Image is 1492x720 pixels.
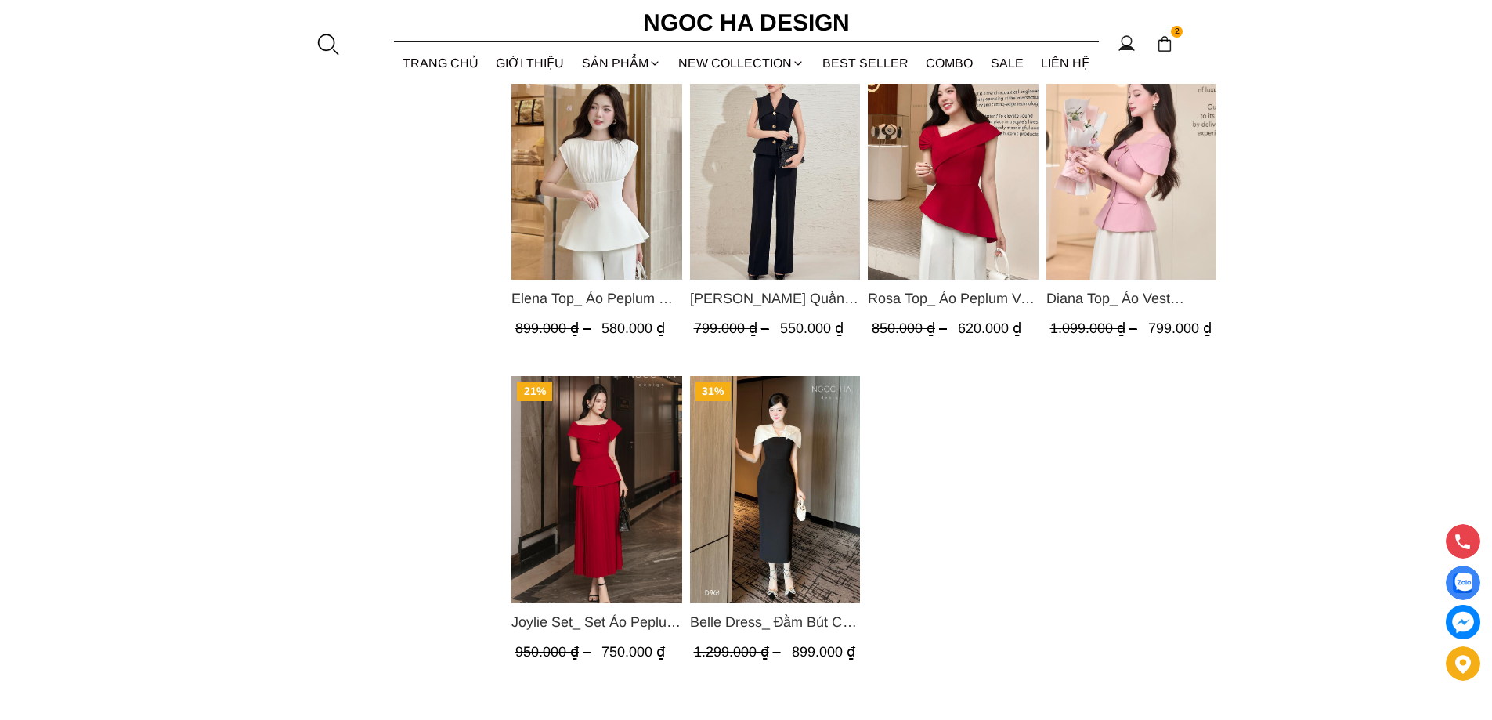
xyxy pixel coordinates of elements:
a: SALE [982,42,1033,84]
span: 1.299.000 ₫ [693,644,784,660]
span: 620.000 ₫ [958,320,1021,336]
a: Product image - Elena Top_ Áo Peplum Cổ Nhún Màu Trắng A1066 [511,52,682,280]
span: 799.000 ₫ [693,320,772,336]
a: NEW COLLECTION [670,42,814,84]
a: TRANG CHỦ [394,42,488,84]
a: Product image - Belle Dress_ Đầm Bút Chì Đen Phối Choàng Vai May Ly Màu Trắng Kèm Hoa D961 [689,376,860,603]
img: Belle Dress_ Đầm Bút Chì Đen Phối Choàng Vai May Ly Màu Trắng Kèm Hoa D961 [689,376,860,603]
span: Elena Top_ Áo Peplum Cổ Nhún Màu Trắng A1066 [511,288,682,309]
img: Diana Top_ Áo Vest Choàng Vai Đính Cúc Màu Hồng A1052 [1046,52,1216,280]
a: Link to Diana Top_ Áo Vest Choàng Vai Đính Cúc Màu Hồng A1052 [1046,288,1216,309]
a: Link to Rosa Top_ Áo Peplum Vai Lệch Xếp Ly Màu Đỏ A1064 [868,288,1039,309]
img: img-CART-ICON-ksit0nf1 [1156,35,1173,52]
a: Link to Elena Top_ Áo Peplum Cổ Nhún Màu Trắng A1066 [511,288,682,309]
span: 799.000 ₫ [1147,320,1211,336]
img: Elena Top_ Áo Peplum Cổ Nhún Màu Trắng A1066 [511,52,682,280]
img: Rosa Top_ Áo Peplum Vai Lệch Xếp Ly Màu Đỏ A1064 [868,52,1039,280]
span: Rosa Top_ Áo Peplum Vai Lệch Xếp Ly Màu Đỏ A1064 [868,288,1039,309]
span: 2 [1171,26,1183,38]
span: 899.000 ₫ [791,644,854,660]
a: Display image [1446,566,1480,600]
a: Product image - Joylie Set_ Set Áo Peplum Vai Lệch, Chân Váy Dập Ly Màu Đỏ A956, CV120 [511,376,682,603]
span: 750.000 ₫ [601,644,665,660]
span: 550.000 ₫ [779,320,843,336]
span: Diana Top_ Áo Vest Choàng Vai Đính Cúc Màu Hồng A1052 [1046,288,1216,309]
img: Joylie Set_ Set Áo Peplum Vai Lệch, Chân Váy Dập Ly Màu Đỏ A956, CV120 [511,376,682,603]
a: BEST SELLER [814,42,918,84]
span: Joylie Set_ Set Áo Peplum Vai Lệch, Chân Váy Dập Ly Màu Đỏ A956, CV120 [511,611,682,633]
a: Link to Belle Dress_ Đầm Bút Chì Đen Phối Choàng Vai May Ly Màu Trắng Kèm Hoa D961 [689,611,860,633]
div: SẢN PHẨM [573,42,670,84]
img: Lara Pants_ Quần Suông Trắng Q059 [689,52,860,280]
a: Product image - Lara Pants_ Quần Suông Trắng Q059 [689,52,860,280]
span: 950.000 ₫ [515,644,594,660]
a: Ngoc Ha Design [629,4,864,42]
a: Link to Lara Pants_ Quần Suông Trắng Q059 [689,288,860,309]
a: messenger [1446,605,1480,639]
a: Combo [917,42,982,84]
a: GIỚI THIỆU [487,42,573,84]
span: Belle Dress_ Đầm Bút Chì Đen Phối Choàng Vai May Ly Màu Trắng Kèm Hoa D961 [689,611,860,633]
span: [PERSON_NAME] Quần Suông Trắng Q059 [689,288,860,309]
span: 850.000 ₫ [872,320,951,336]
a: Product image - Rosa Top_ Áo Peplum Vai Lệch Xếp Ly Màu Đỏ A1064 [868,52,1039,280]
span: 899.000 ₫ [515,320,594,336]
span: 580.000 ₫ [601,320,665,336]
span: 1.099.000 ₫ [1049,320,1140,336]
a: LIÊN HỆ [1032,42,1099,84]
img: Display image [1453,573,1472,593]
a: Link to Joylie Set_ Set Áo Peplum Vai Lệch, Chân Váy Dập Ly Màu Đỏ A956, CV120 [511,611,682,633]
a: Product image - Diana Top_ Áo Vest Choàng Vai Đính Cúc Màu Hồng A1052 [1046,52,1216,280]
